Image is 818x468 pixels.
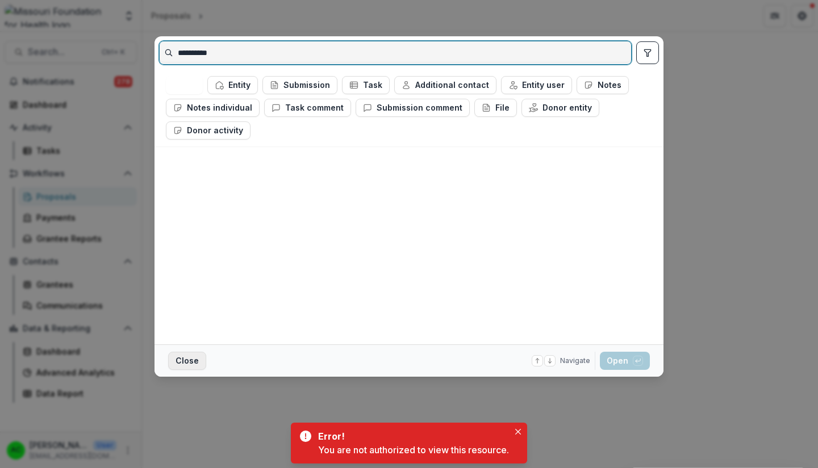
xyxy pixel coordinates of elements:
button: Task comment [264,99,351,117]
button: Close [511,425,525,439]
button: Close [168,352,206,370]
button: Donor activity [166,121,251,140]
button: Entity user [501,76,572,94]
button: All [166,76,203,94]
button: Submission comment [356,99,470,117]
button: Notes individual [166,99,260,117]
div: Error! [318,429,504,443]
button: Submission [262,76,337,94]
button: toggle filters [636,41,659,64]
button: Notes [577,76,629,94]
button: Entity [207,76,258,94]
div: You are not authorized to view this resource. [318,443,509,457]
button: Additional contact [394,76,496,94]
span: Navigate [560,356,590,366]
button: Task [342,76,390,94]
button: Open [600,352,650,370]
button: Donor entity [521,99,599,117]
button: File [474,99,517,117]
